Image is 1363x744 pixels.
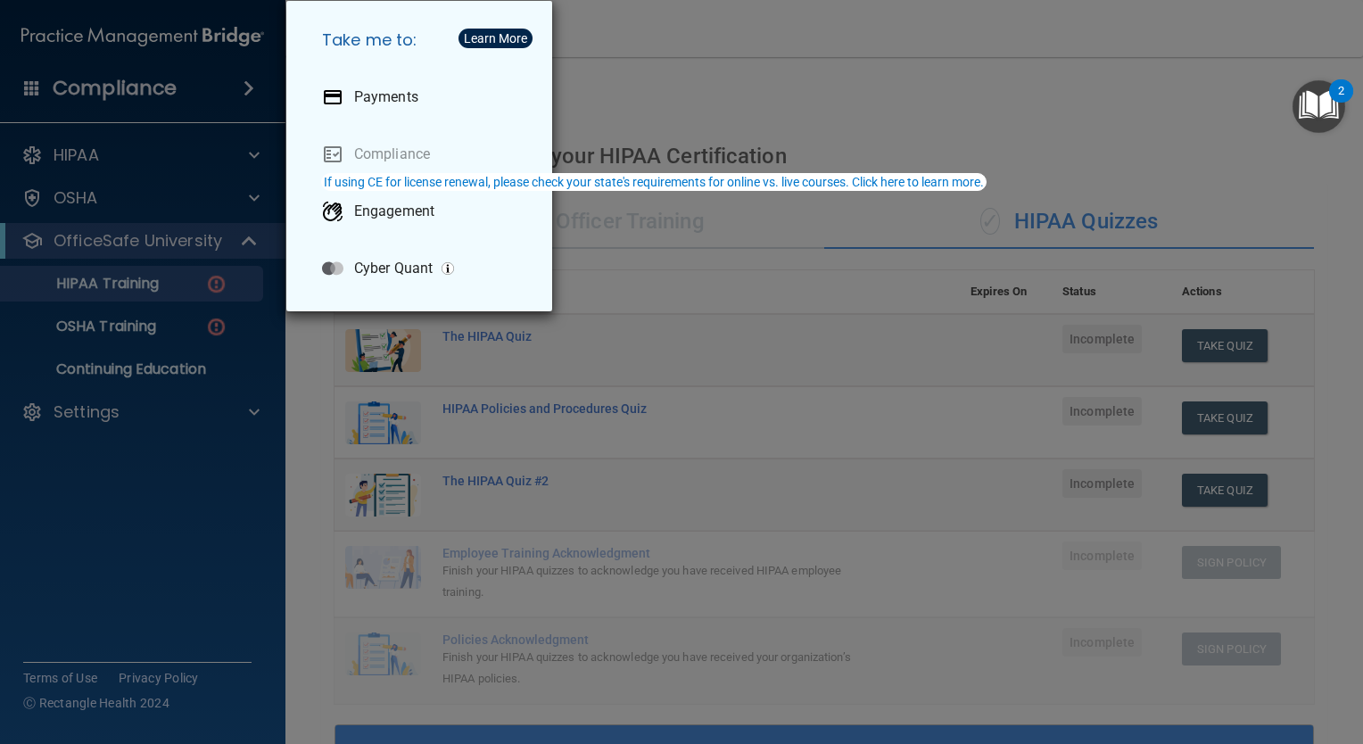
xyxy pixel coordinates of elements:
a: Engagement [308,186,538,236]
p: Cyber Quant [354,260,433,277]
a: Cyber Quant [308,244,538,293]
button: Open Resource Center, 2 new notifications [1293,80,1345,133]
p: Engagement [354,203,434,220]
div: Learn More [464,32,527,45]
div: If using CE for license renewal, please check your state's requirements for online vs. live cours... [324,176,984,188]
a: Compliance [308,129,538,179]
h5: Take me to: [308,15,538,65]
div: 2 [1338,91,1344,114]
p: Payments [354,88,418,106]
button: If using CE for license renewal, please check your state's requirements for online vs. live cours... [321,173,987,191]
a: Payments [308,72,538,122]
button: Learn More [458,29,533,48]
